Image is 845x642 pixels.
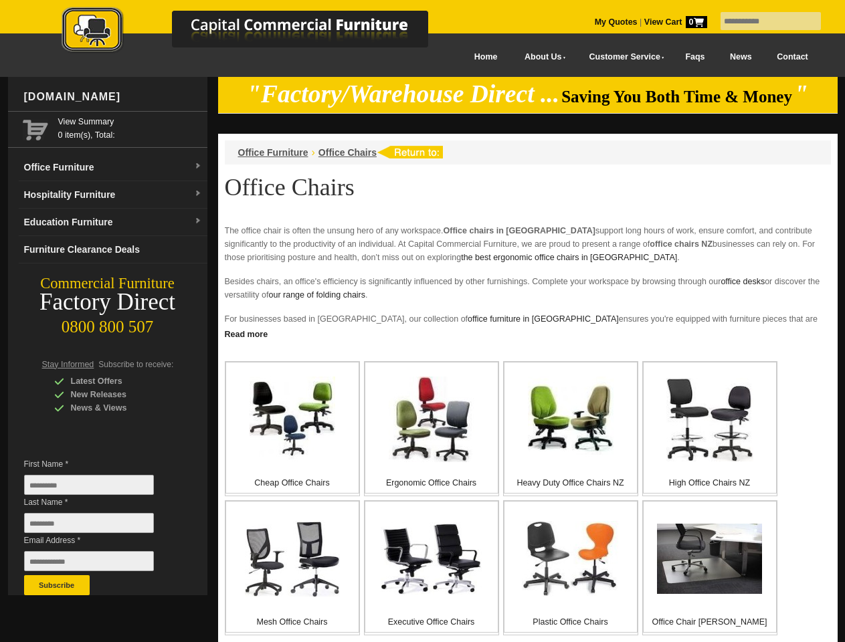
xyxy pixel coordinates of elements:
[504,476,637,490] p: Heavy Duty Office Chairs NZ
[657,524,762,594] img: Office Chair Mats
[24,496,174,509] span: Last Name *
[24,457,174,471] span: First Name *
[318,147,377,158] a: Office Chairs
[721,277,765,286] a: office desks
[25,7,493,56] img: Capital Commercial Furniture Logo
[595,17,638,27] a: My Quotes
[642,361,777,496] a: High Office Chairs NZ High Office Chairs NZ
[642,500,777,635] a: Office Chair Mats Office Chair [PERSON_NAME]
[98,360,173,369] span: Subscribe to receive:
[364,361,499,496] a: Ergonomic Office Chairs Ergonomic Office Chairs
[650,239,713,249] strong: office chairs NZ
[25,7,493,60] a: Capital Commercial Furniture Logo
[389,377,474,462] img: Ergonomic Office Chairs
[225,312,831,352] p: For businesses based in [GEOGRAPHIC_DATA], our collection of ensures you're equipped with furnitu...
[225,224,831,264] p: The office chair is often the unsung hero of any workspace. support long hours of work, ensure co...
[225,361,360,496] a: Cheap Office Chairs Cheap Office Chairs
[54,374,181,388] div: Latest Offers
[461,253,677,262] a: the best ergonomic office chairs in [GEOGRAPHIC_DATA]
[58,115,202,128] a: View Summary
[194,190,202,198] img: dropdown
[312,146,315,159] li: ›
[644,476,776,490] p: High Office Chairs NZ
[644,615,776,629] p: Office Chair [PERSON_NAME]
[574,42,672,72] a: Customer Service
[561,88,792,106] span: Saving You Both Time & Money
[19,154,207,181] a: Office Furnituredropdown
[225,500,360,635] a: Mesh Office Chairs Mesh Office Chairs
[54,388,181,401] div: New Releases
[226,476,359,490] p: Cheap Office Chairs
[364,500,499,635] a: Executive Office Chairs Executive Office Chairs
[24,534,174,547] span: Email Address *
[19,209,207,236] a: Education Furnituredropdown
[522,521,619,597] img: Plastic Office Chairs
[528,377,614,462] img: Heavy Duty Office Chairs NZ
[794,80,808,108] em: "
[218,324,838,341] a: Click to read more
[42,360,94,369] span: Stay Informed
[19,236,207,263] a: Furniture Clearance Deals
[250,377,335,462] img: Cheap Office Chairs
[764,42,820,72] a: Contact
[226,615,359,629] p: Mesh Office Chairs
[247,80,559,108] em: "Factory/Warehouse Direct ...
[717,42,764,72] a: News
[673,42,718,72] a: Faqs
[686,16,707,28] span: 0
[245,520,340,597] img: Mesh Office Chairs
[8,293,207,312] div: Factory Direct
[194,217,202,225] img: dropdown
[194,163,202,171] img: dropdown
[377,146,443,158] img: return to
[381,522,482,595] img: Executive Office Chairs
[269,290,366,300] a: our range of folding chairs
[468,314,619,324] a: office furniture in [GEOGRAPHIC_DATA]
[58,115,202,140] span: 0 item(s), Total:
[365,615,498,629] p: Executive Office Chairs
[8,311,207,336] div: 0800 800 507
[225,175,831,200] h1: Office Chairs
[504,615,637,629] p: Plastic Office Chairs
[444,226,595,235] strong: Office chairs in [GEOGRAPHIC_DATA]
[24,475,154,495] input: First Name *
[503,500,638,635] a: Plastic Office Chairs Plastic Office Chairs
[642,17,707,27] a: View Cart0
[19,181,207,209] a: Hospitality Furnituredropdown
[19,77,207,117] div: [DOMAIN_NAME]
[24,575,90,595] button: Subscribe
[8,274,207,293] div: Commercial Furniture
[225,275,831,302] p: Besides chairs, an office's efficiency is significantly influenced by other furnishings. Complete...
[54,401,181,415] div: News & Views
[503,361,638,496] a: Heavy Duty Office Chairs NZ Heavy Duty Office Chairs NZ
[644,17,707,27] strong: View Cart
[365,476,498,490] p: Ergonomic Office Chairs
[238,147,308,158] a: Office Furniture
[24,513,154,533] input: Last Name *
[24,551,154,571] input: Email Address *
[510,42,574,72] a: About Us
[666,378,753,461] img: High Office Chairs NZ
